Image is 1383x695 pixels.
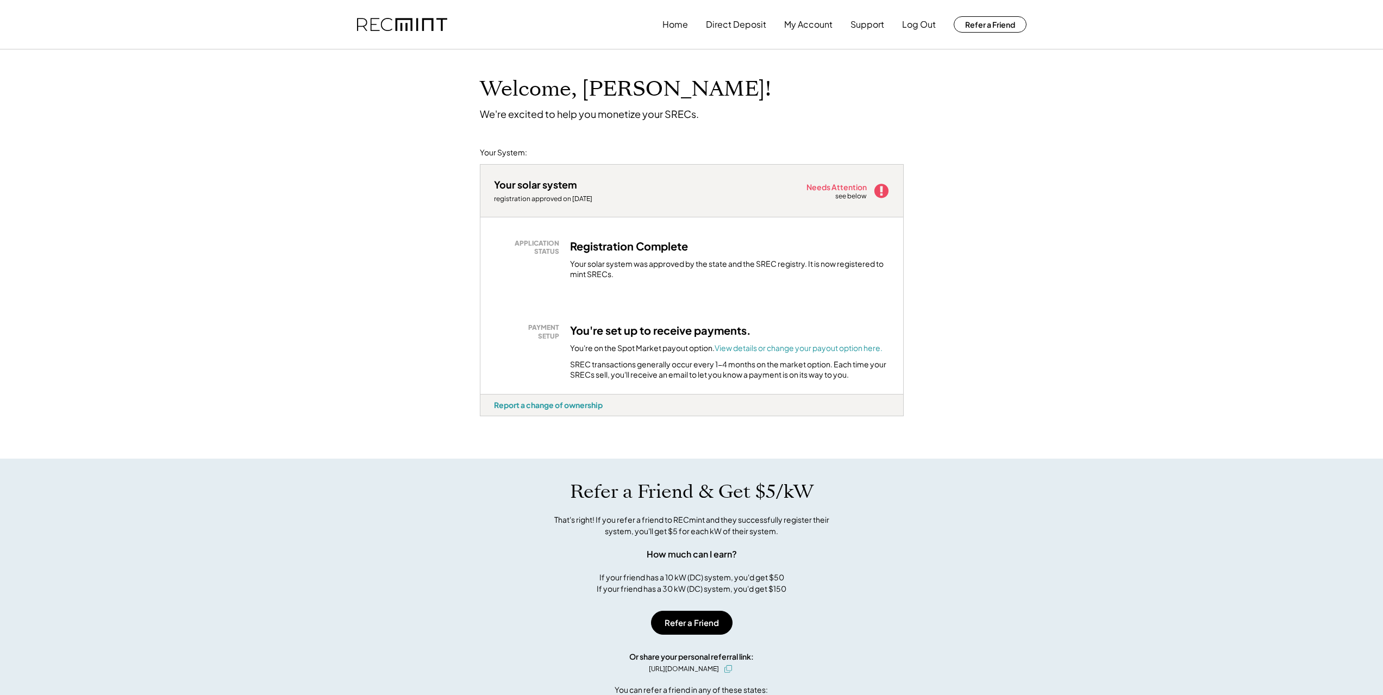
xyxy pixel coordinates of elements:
button: Direct Deposit [706,14,766,35]
div: Report a change of ownership [494,400,603,410]
div: PAYMENT SETUP [499,323,559,340]
h3: Registration Complete [570,239,688,253]
img: recmint-logotype%403x.png [357,18,447,32]
button: My Account [784,14,833,35]
button: Log Out [902,14,936,35]
button: Support [850,14,884,35]
div: registration approved on [DATE] [494,195,603,203]
div: If your friend has a 10 kW (DC) system, you'd get $50 If your friend has a 30 kW (DC) system, you... [597,572,786,594]
h1: Refer a Friend & Get $5/kW [570,480,813,503]
div: [URL][DOMAIN_NAME] [649,664,719,674]
div: Or share your personal referral link: [629,651,754,662]
div: APPLICATION STATUS [499,239,559,256]
h3: You're set up to receive payments. [570,323,751,337]
div: SREC transactions generally occur every 1-4 months on the market option. Each time your SRECs sel... [570,359,890,380]
div: Needs Attention [806,183,868,191]
div: That's right! If you refer a friend to RECmint and they successfully register their system, you'l... [542,514,841,537]
div: We're excited to help you monetize your SRECs. [480,108,699,120]
button: Refer a Friend [954,16,1027,33]
div: How much can I earn? [647,548,737,561]
div: Your System: [480,147,527,158]
button: Home [662,14,688,35]
button: click to copy [722,662,735,675]
div: You're on the Spot Market payout option. [570,343,883,354]
div: dmaswakx - VA Distributed [480,416,520,421]
h1: Welcome, [PERSON_NAME]! [480,77,771,102]
div: Your solar system [494,178,577,191]
div: Your solar system was approved by the state and the SREC registry. It is now registered to mint S... [570,259,890,280]
button: Refer a Friend [651,611,733,635]
div: see below [835,192,868,201]
a: View details or change your payout option here. [715,343,883,353]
